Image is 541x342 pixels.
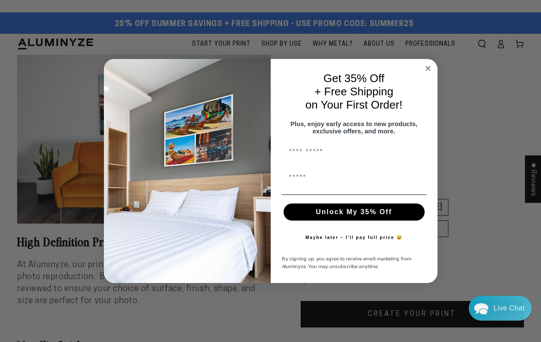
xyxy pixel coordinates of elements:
[494,296,525,321] div: Contact Us Directly
[284,203,425,221] button: Unlock My 35% Off
[469,296,532,321] div: Chat widget toggle
[301,229,407,246] button: Maybe later – I’ll pay full price 😅
[104,59,271,283] img: 728e4f65-7e6c-44e2-b7d1-0292a396982f.jpeg
[314,85,393,98] span: + Free Shipping
[323,72,384,85] span: Get 35% Off
[282,255,411,270] span: By signing up, you agree to receive email marketing from Aluminyze. You may unsubscribe anytime.
[305,98,402,111] span: on Your First Order!
[423,63,433,74] button: Close dialog
[290,120,417,135] span: Plus, enjoy early access to new products, exclusive offers, and more.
